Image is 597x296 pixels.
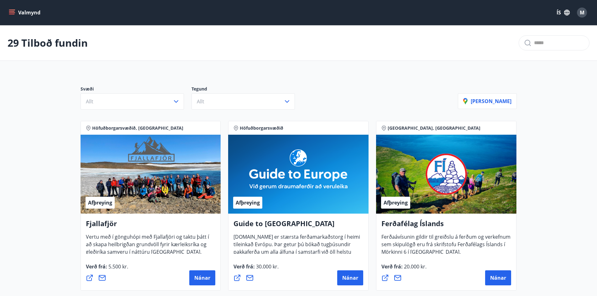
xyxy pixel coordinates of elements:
button: Nánar [337,270,363,285]
span: Afþreying [88,199,112,206]
span: Verð frá : [381,263,427,275]
button: M [574,5,589,20]
span: Nánar [342,274,358,281]
button: Nánar [189,270,215,285]
span: Nánar [490,274,506,281]
span: M [580,9,584,16]
span: 30.000 kr. [255,263,279,270]
span: Verð frá : [86,263,128,275]
span: Verð frá : [233,263,279,275]
p: 29 Tilboð fundin [8,36,88,50]
span: Ferðaávísunin gildir til greiðslu á ferðum og verkefnum sem skipulögð eru frá skrifstofu Ferðafél... [381,233,511,260]
button: Allt [191,93,295,110]
span: [DOMAIN_NAME] er stærsta ferðamarkaðstorg í heimi tileinkað Evrópu. Þar getur þú bókað tugþúsundi... [233,233,360,275]
button: menu [8,7,43,18]
span: Höfuðborgarsvæðið, [GEOGRAPHIC_DATA] [92,125,183,131]
span: Nánar [194,274,210,281]
span: [GEOGRAPHIC_DATA], [GEOGRAPHIC_DATA] [388,125,480,131]
button: [PERSON_NAME] [458,93,517,109]
button: ÍS [553,7,573,18]
p: Tegund [191,86,302,93]
span: Allt [197,98,204,105]
span: Allt [86,98,93,105]
button: Nánar [485,270,511,285]
h4: Ferðafélag Íslands [381,219,511,233]
span: 20.000 kr. [403,263,427,270]
p: Svæði [81,86,191,93]
h4: Fjallafjör [86,219,216,233]
h4: Guide to [GEOGRAPHIC_DATA] [233,219,363,233]
span: Afþreying [236,199,260,206]
span: Vertu með í gönguhópi með Fjallafjöri og taktu þátt í að skapa heilbrigðan grundvöll fyrir kærlei... [86,233,209,260]
button: Allt [81,93,184,110]
span: Höfuðborgarsvæðið [240,125,283,131]
span: Afþreying [384,199,408,206]
span: 5.500 kr. [107,263,128,270]
p: [PERSON_NAME] [463,98,511,105]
